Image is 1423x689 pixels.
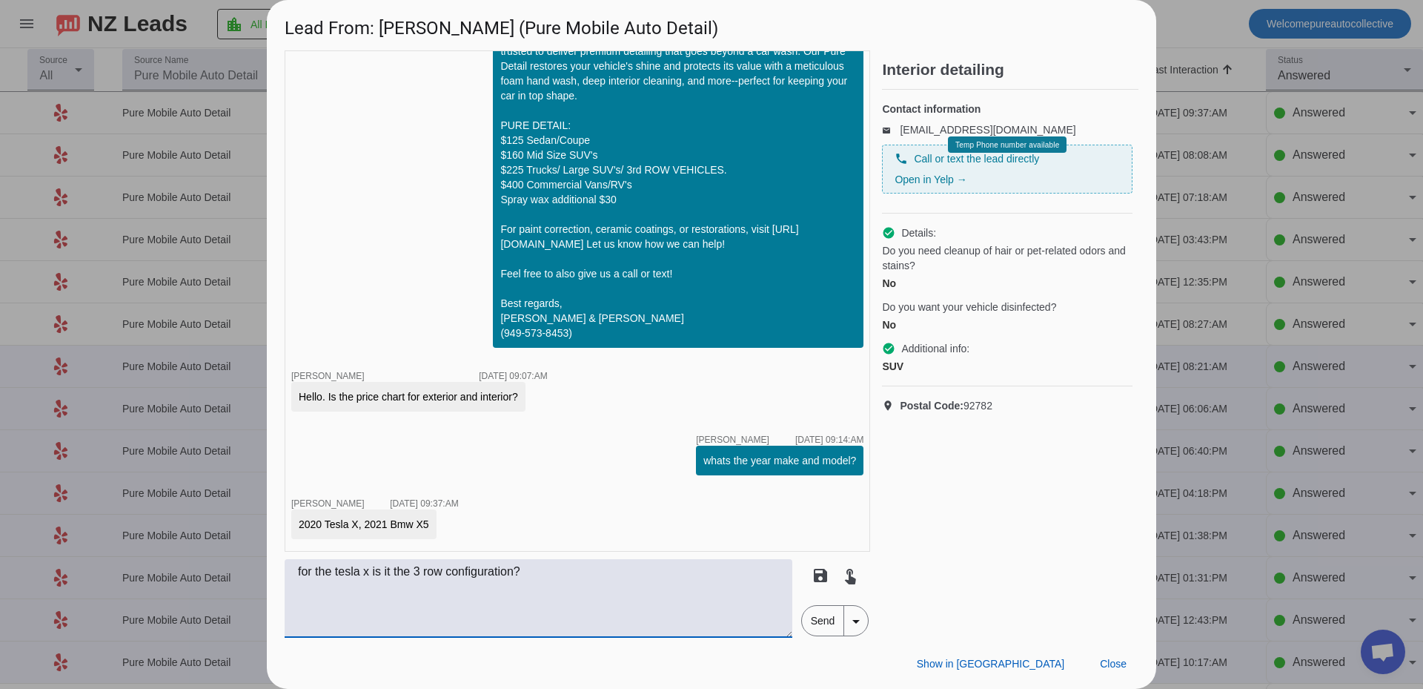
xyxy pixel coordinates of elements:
[895,152,908,165] mat-icon: phone
[841,567,859,584] mat-icon: touch_app
[703,453,856,468] div: whats the year make and model?
[914,151,1039,166] span: Call or text the lead directly
[882,62,1138,77] h2: Interior detailing
[900,400,963,412] strong: Postal Code:
[291,498,365,509] span: [PERSON_NAME]
[1100,658,1127,670] span: Close
[905,650,1076,677] button: Show in [GEOGRAPHIC_DATA]
[696,435,769,444] span: [PERSON_NAME]
[802,606,844,636] span: Send
[299,517,429,532] div: 2020 Tesla X, 2021 Bmw X5
[955,141,1059,149] span: Temp Phone number available
[479,372,547,380] div: [DATE] 09:07:AM
[882,243,1132,273] span: Do you need cleanup of hair or pet-related odors and stains?
[900,398,992,413] span: 92782
[882,342,895,355] mat-icon: check_circle
[895,174,966,185] a: Open in Yelp →
[390,499,458,508] div: [DATE] 09:37:AM
[882,300,1056,314] span: Do you want your vehicle disinfected?
[882,276,1132,291] div: No
[901,341,969,356] span: Additional info:
[882,317,1132,332] div: No
[882,400,900,412] mat-icon: location_on
[917,658,1064,670] span: Show in [GEOGRAPHIC_DATA]
[882,359,1132,374] div: SUV
[299,389,518,404] div: Hello. Is the price chart for exterior and interior?
[882,126,900,133] mat-icon: email
[795,435,863,444] div: [DATE] 09:14:AM
[901,225,936,240] span: Details:
[900,124,1075,136] a: [EMAIL_ADDRESS][DOMAIN_NAME]
[882,102,1132,116] h4: Contact information
[882,226,895,240] mat-icon: check_circle
[291,371,365,381] span: [PERSON_NAME]
[1088,650,1138,677] button: Close
[812,567,829,584] mat-icon: save
[847,613,865,630] mat-icon: arrow_drop_down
